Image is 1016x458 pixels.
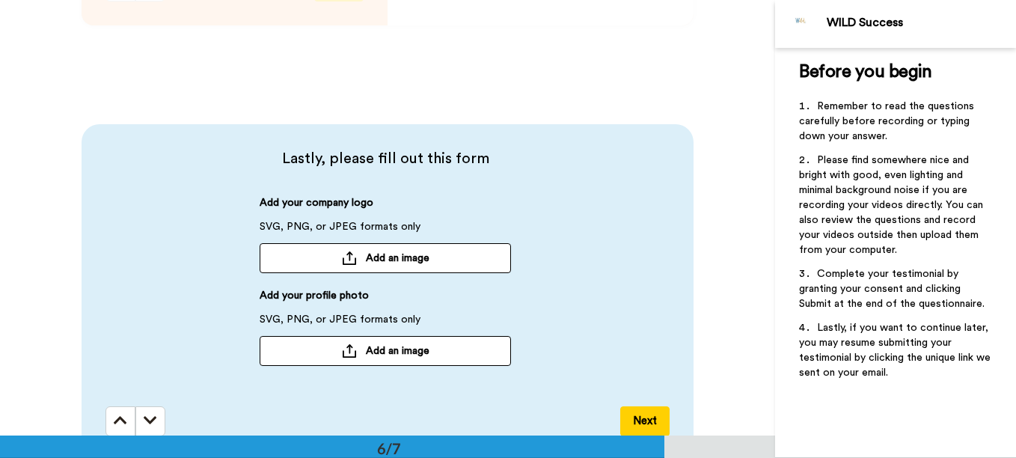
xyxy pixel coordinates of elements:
span: SVG, PNG, or JPEG formats only [260,219,420,243]
span: Please find somewhere nice and bright with good, even lighting and minimal background noise if yo... [799,155,986,255]
span: Complete your testimonial by granting your consent and clicking Submit at the end of the question... [799,269,985,309]
span: SVG, PNG, or JPEG formats only [260,312,420,336]
span: Add an image [366,251,429,266]
span: Add your profile photo [260,288,369,312]
span: Add your company logo [260,195,373,219]
span: Remember to read the questions carefully before recording or typing down your answer. [799,101,977,141]
span: Lastly, please fill out this form [105,148,665,169]
button: Add an image [260,336,511,366]
img: Profile Image [783,6,819,42]
button: Next [620,406,670,436]
button: Add an image [260,243,511,273]
span: Lastly, if you want to continue later, you may resume submitting your testimonial by clicking the... [799,323,994,378]
span: Before you begin [799,63,931,81]
span: Add an image [366,343,429,358]
div: WILD Success [827,16,1015,30]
